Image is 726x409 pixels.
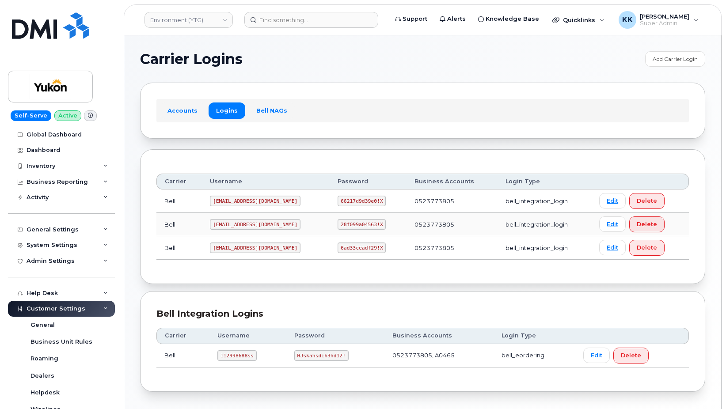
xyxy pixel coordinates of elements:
td: 0523773805 [407,236,497,260]
td: Bell [156,189,202,213]
code: [EMAIL_ADDRESS][DOMAIN_NAME] [210,196,300,206]
code: 66217d9d39e0!X [338,196,386,206]
span: Delete [621,351,641,360]
td: 0523773805 [407,213,497,236]
code: [EMAIL_ADDRESS][DOMAIN_NAME] [210,242,300,253]
td: 0523773805, A0465 [384,344,494,367]
td: bell_integration_login [498,213,591,236]
th: Business Accounts [384,328,494,344]
button: Delete [613,348,649,364]
a: Edit [599,216,626,232]
span: Delete [637,220,657,228]
td: bell_integration_login [498,236,591,260]
th: Login Type [498,174,591,189]
code: 6ad33ceadf29!X [338,242,386,253]
th: Username [202,174,330,189]
a: Add Carrier Login [645,51,705,67]
td: bell_integration_login [498,189,591,213]
a: Accounts [160,102,205,118]
code: [EMAIL_ADDRESS][DOMAIN_NAME] [210,219,300,230]
span: Carrier Logins [140,53,243,66]
button: Delete [629,216,665,232]
th: Password [330,174,407,189]
th: Carrier [156,174,202,189]
code: 112998688ss [217,350,257,361]
code: HJskahsdih3hd12! [294,350,349,361]
a: Logins [209,102,245,118]
a: Edit [599,240,626,255]
a: Edit [583,348,610,363]
div: Bell Integration Logins [156,307,689,320]
td: Bell [156,236,202,260]
th: Carrier [156,328,209,344]
th: Login Type [494,328,576,344]
button: Delete [629,240,665,256]
a: Edit [599,193,626,208]
code: 28f099a04563!X [338,219,386,230]
td: Bell [156,344,209,367]
td: bell_eordering [494,344,576,367]
th: Password [286,328,384,344]
button: Delete [629,193,665,209]
span: Delete [637,243,657,252]
th: Business Accounts [407,174,497,189]
td: Bell [156,213,202,236]
th: Username [209,328,286,344]
a: Bell NAGs [249,102,295,118]
td: 0523773805 [407,189,497,213]
span: Delete [637,197,657,205]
